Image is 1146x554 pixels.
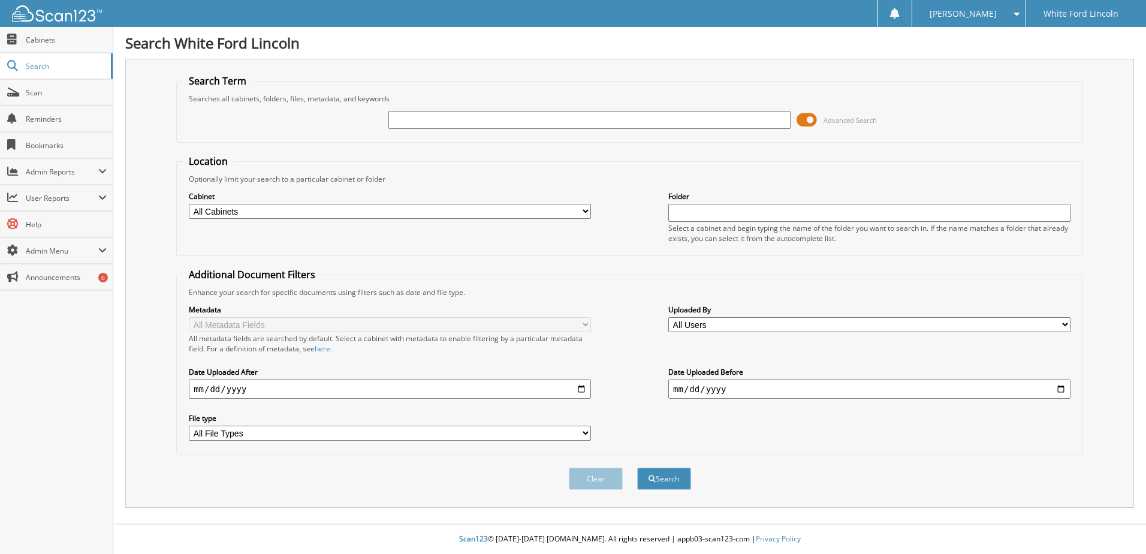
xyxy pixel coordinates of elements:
input: start [189,380,591,399]
span: Advanced Search [824,116,877,125]
span: White Ford Lincoln [1044,10,1118,17]
label: Cabinet [189,191,591,201]
span: Cabinets [26,35,107,45]
div: Enhance your search for specific documents using filters such as date and file type. [183,287,1076,297]
label: Date Uploaded After [189,367,591,377]
span: [PERSON_NAME] [930,10,997,17]
div: © [DATE]-[DATE] [DOMAIN_NAME]. All rights reserved | appb03-scan123-com | [113,525,1146,554]
div: Optionally limit your search to a particular cabinet or folder [183,174,1076,184]
h1: Search White Ford Lincoln [125,33,1134,53]
a: here [315,344,330,354]
label: Metadata [189,305,591,315]
label: Uploaded By [668,305,1070,315]
div: All metadata fields are searched by default. Select a cabinet with metadata to enable filtering b... [189,333,591,354]
input: end [668,380,1070,399]
label: Folder [668,191,1070,201]
span: Bookmarks [26,140,107,150]
button: Search [637,468,691,490]
div: Searches all cabinets, folders, files, metadata, and keywords [183,94,1076,104]
button: Clear [569,468,623,490]
span: Search [26,61,105,71]
span: Scan123 [459,534,488,544]
div: 6 [98,273,108,282]
span: Admin Menu [26,246,98,256]
legend: Additional Document Filters [183,268,321,281]
span: Announcements [26,272,107,282]
div: Select a cabinet and begin typing the name of the folder you want to search in. If the name match... [668,223,1070,243]
a: Privacy Policy [756,534,801,544]
legend: Location [183,155,234,168]
label: File type [189,413,591,423]
span: Help [26,219,107,230]
legend: Search Term [183,74,252,88]
span: Scan [26,88,107,98]
span: Admin Reports [26,167,98,177]
span: Reminders [26,114,107,124]
span: User Reports [26,193,98,203]
label: Date Uploaded Before [668,367,1070,377]
img: scan123-logo-white.svg [12,5,102,22]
